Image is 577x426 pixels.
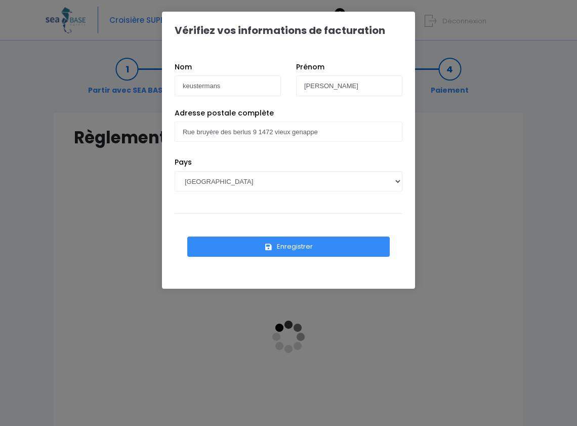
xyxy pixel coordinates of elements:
button: Enregistrer [187,237,390,257]
label: Adresse postale complète [175,108,274,119]
label: Pays [175,157,192,168]
label: Nom [175,62,192,72]
label: Prénom [296,62,324,72]
h1: Vérifiez vos informations de facturation [175,24,385,36]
